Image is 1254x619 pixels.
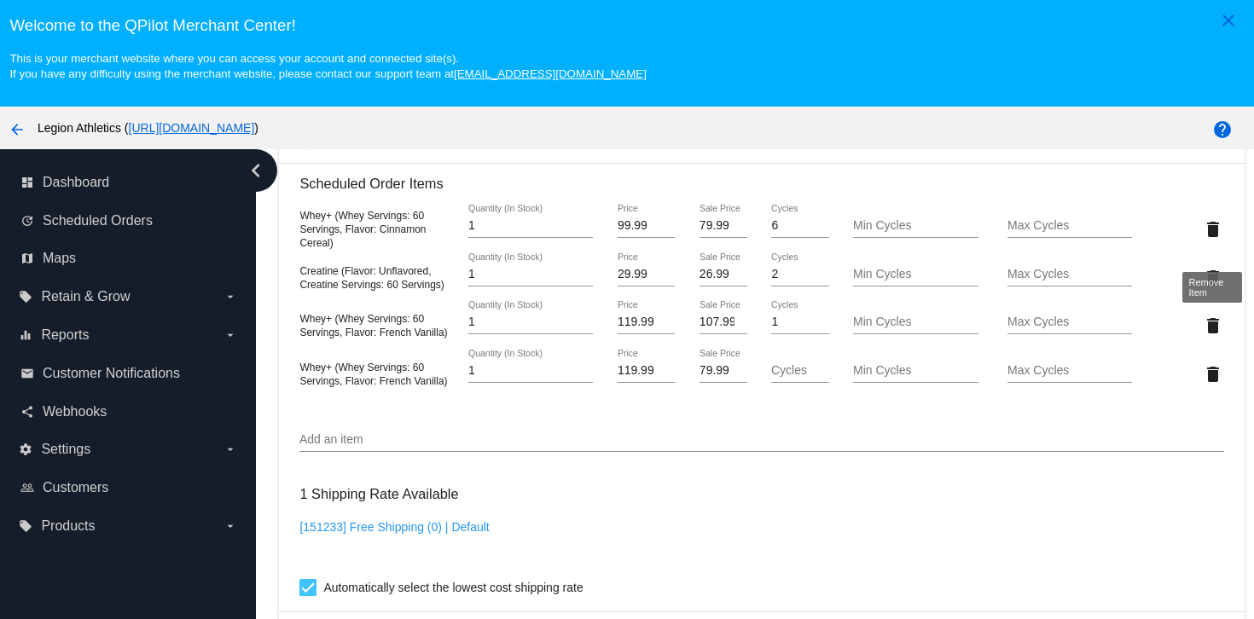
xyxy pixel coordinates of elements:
i: people_outline [20,481,34,495]
a: people_outline Customers [20,474,237,501]
span: Webhooks [43,404,107,419]
input: Max Cycles [1007,268,1132,281]
i: arrow_drop_down [224,290,237,304]
input: Cycles [771,364,828,378]
mat-icon: arrow_back [7,119,27,140]
a: dashboard Dashboard [20,169,237,196]
span: Automatically select the lowest cost shipping rate [323,577,583,598]
span: Reports [41,327,89,343]
input: Price [618,219,675,233]
span: Maps [43,251,76,266]
i: arrow_drop_down [224,519,237,533]
span: Dashboard [43,175,109,190]
h3: Scheduled Order Items [299,163,1223,192]
mat-icon: delete [1203,268,1223,288]
i: settings [19,443,32,456]
a: [EMAIL_ADDRESS][DOMAIN_NAME] [454,67,647,80]
input: Sale Price [700,268,747,281]
input: Max Cycles [1007,219,1132,233]
small: This is your merchant website where you can access your account and connected site(s). If you hav... [9,52,646,80]
input: Min Cycles [853,364,978,378]
i: arrow_drop_down [224,328,237,342]
span: Scheduled Orders [43,213,153,229]
a: share Webhooks [20,398,237,425]
input: Quantity (In Stock) [468,219,593,233]
a: map Maps [20,245,237,272]
mat-icon: close [1218,10,1239,31]
span: Settings [41,442,90,457]
i: chevron_left [242,157,270,184]
i: share [20,405,34,419]
span: Whey+ (Whey Servings: 60 Servings, Flavor: French Vanilla) [299,362,447,387]
input: Price [618,268,675,281]
span: Customers [43,480,108,495]
input: Min Cycles [853,219,978,233]
input: Max Cycles [1007,315,1132,329]
input: Price [618,364,675,378]
i: equalizer [19,328,32,342]
i: local_offer [19,290,32,304]
input: Sale Price [700,364,747,378]
a: [151233] Free Shipping (0) | Default [299,520,489,534]
i: arrow_drop_down [224,443,237,456]
input: Sale Price [700,219,747,233]
mat-icon: delete [1203,315,1223,336]
span: Customer Notifications [43,366,180,381]
input: Max Cycles [1007,364,1132,378]
input: Quantity (In Stock) [468,268,593,281]
i: update [20,214,34,228]
span: Whey+ (Whey Servings: 60 Servings, Flavor: Cinnamon Cereal) [299,210,426,249]
h3: Welcome to the QPilot Merchant Center! [9,16,1244,35]
span: Products [41,518,95,534]
mat-icon: help [1212,119,1233,140]
i: map [20,252,34,265]
i: dashboard [20,176,34,189]
span: Creatine (Flavor: Unflavored, Creatine Servings: 60 Servings) [299,265,444,291]
input: Add an item [299,433,1223,447]
input: Min Cycles [853,268,978,281]
a: email Customer Notifications [20,360,237,387]
a: [URL][DOMAIN_NAME] [129,121,255,135]
input: Cycles [771,268,828,281]
input: Cycles [771,219,828,233]
input: Quantity (In Stock) [468,364,593,378]
span: Whey+ (Whey Servings: 60 Servings, Flavor: French Vanilla) [299,313,447,338]
input: Cycles [771,315,828,329]
i: email [20,367,34,380]
span: Legion Athletics ( ) [38,121,258,135]
input: Quantity (In Stock) [468,315,593,329]
h3: 1 Shipping Rate Available [299,476,458,512]
input: Min Cycles [853,315,978,329]
span: Retain & Grow [41,289,130,304]
mat-icon: delete [1203,364,1223,385]
mat-icon: delete [1203,219,1223,240]
input: Price [618,315,675,329]
a: update Scheduled Orders [20,207,237,234]
i: local_offer [19,519,32,533]
input: Sale Price [700,315,747,329]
